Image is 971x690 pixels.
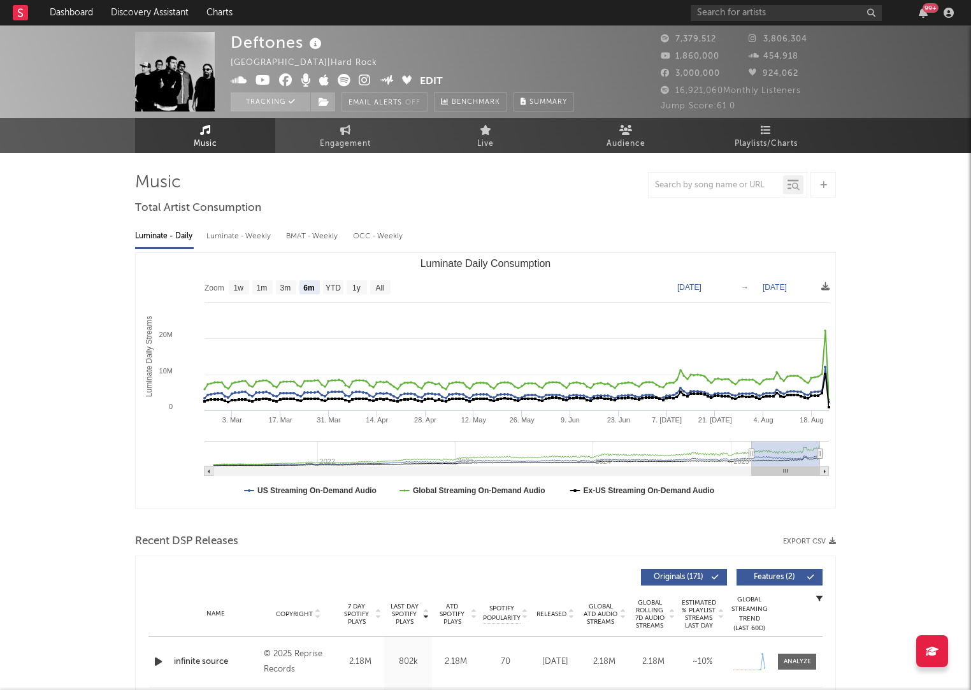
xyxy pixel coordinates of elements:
a: Audience [556,118,696,153]
text: 9. Jun [561,416,580,424]
text: Luminate Daily Streams [145,316,154,397]
button: Tracking [231,92,310,111]
div: Luminate - Daily [135,226,194,247]
text: [DATE] [763,283,787,292]
text: 10M [159,367,173,375]
input: Search for artists [691,5,882,21]
a: Playlists/Charts [696,118,836,153]
text: YTD [326,284,341,292]
text: Ex-US Streaming On-Demand Audio [584,486,715,495]
text: 31. Mar [317,416,341,424]
span: 16,921,060 Monthly Listeners [661,87,801,95]
text: 7. [DATE] [652,416,682,424]
div: OCC - Weekly [353,226,404,247]
text: All [375,284,384,292]
text: 18. Aug [800,416,823,424]
text: Zoom [205,284,224,292]
span: Released [536,610,566,618]
span: 7,379,512 [661,35,716,43]
text: 21. [DATE] [698,416,732,424]
span: Originals ( 171 ) [649,573,708,581]
span: Live [477,136,494,152]
div: 802k [387,656,429,668]
a: infinite source [174,656,257,668]
text: [DATE] [677,283,701,292]
text: 17. Mar [268,416,292,424]
span: 3,000,000 [661,69,720,78]
em: Off [405,99,421,106]
span: Playlists/Charts [735,136,798,152]
a: Engagement [275,118,415,153]
span: Audience [607,136,645,152]
a: Benchmark [434,92,507,111]
span: 924,062 [749,69,798,78]
span: Features ( 2 ) [745,573,803,581]
div: [GEOGRAPHIC_DATA] | Hard Rock [231,55,392,71]
a: Music [135,118,275,153]
text: 23. Jun [607,416,630,424]
span: Summary [529,99,567,106]
text: US Streaming On-Demand Audio [257,486,377,495]
button: Originals(171) [641,569,727,586]
div: 99 + [923,3,939,13]
text: 20M [159,331,173,338]
span: Copyright [276,610,313,618]
button: Features(2) [737,569,823,586]
span: ATD Spotify Plays [435,603,469,626]
div: © 2025 Reprise Records [264,647,333,677]
text: 6m [303,284,314,292]
text: 1y [352,284,361,292]
text: 14. Apr [366,416,388,424]
div: 70 [483,656,528,668]
span: Estimated % Playlist Streams Last Day [681,599,716,629]
button: Export CSV [783,538,836,545]
button: Summary [514,92,574,111]
a: Live [415,118,556,153]
text: Luminate Daily Consumption [421,258,551,269]
svg: Luminate Daily Consumption [136,253,835,508]
div: ~ 10 % [681,656,724,668]
span: Last Day Spotify Plays [387,603,421,626]
span: 3,806,304 [749,35,807,43]
div: [DATE] [534,656,577,668]
span: Spotify Popularity [483,604,521,623]
div: BMAT - Weekly [286,226,340,247]
button: Email AlertsOff [342,92,428,111]
text: 1w [234,284,244,292]
span: Global ATD Audio Streams [583,603,618,626]
div: 2.18M [340,656,381,668]
div: Deftones [231,32,325,53]
text: 0 [169,403,173,410]
span: 7 Day Spotify Plays [340,603,373,626]
div: Global Streaming Trend (Last 60D) [730,595,768,633]
text: → [741,283,749,292]
div: Luminate - Weekly [206,226,273,247]
text: 28. Apr [414,416,436,424]
text: 3. Mar [222,416,243,424]
text: 26. May [510,416,535,424]
div: 2.18M [435,656,477,668]
input: Search by song name or URL [649,180,783,190]
span: Benchmark [452,95,500,110]
text: 3m [280,284,291,292]
span: Music [194,136,217,152]
div: Name [174,609,257,619]
span: 1,860,000 [661,52,719,61]
text: Global Streaming On-Demand Audio [413,486,545,495]
span: Total Artist Consumption [135,201,261,216]
text: 1m [257,284,268,292]
span: 454,918 [749,52,798,61]
button: Edit [420,74,443,90]
span: Recent DSP Releases [135,534,238,549]
div: 2.18M [632,656,675,668]
span: Engagement [320,136,371,152]
div: 2.18M [583,656,626,668]
span: Jump Score: 61.0 [661,102,735,110]
text: 4. Aug [754,416,773,424]
text: 12. May [461,416,487,424]
button: 99+ [919,8,928,18]
span: Global Rolling 7D Audio Streams [632,599,667,629]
